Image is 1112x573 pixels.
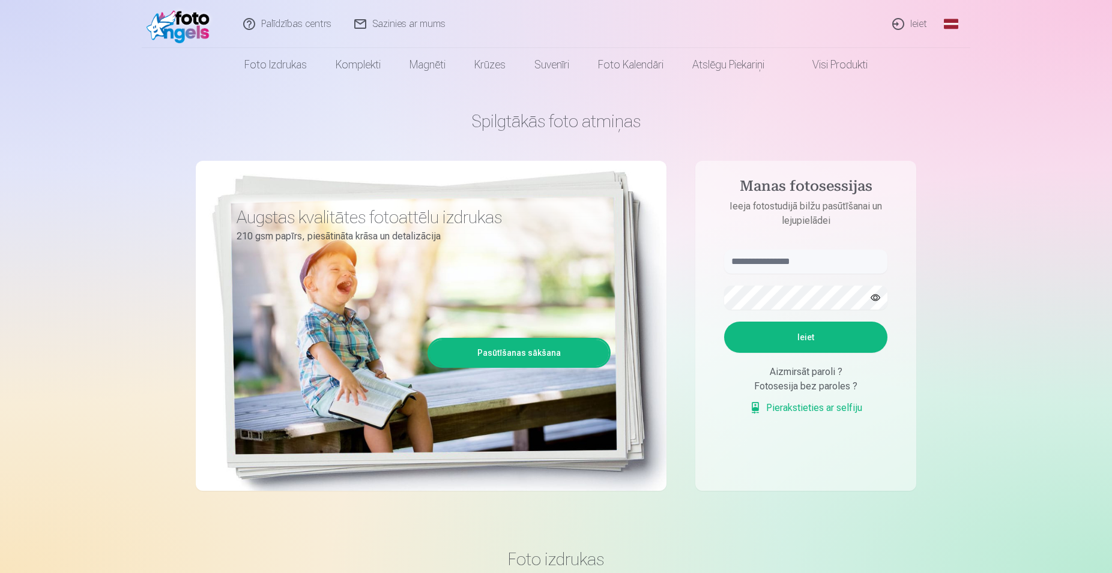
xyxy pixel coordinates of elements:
[584,48,678,82] a: Foto kalendāri
[712,178,899,199] h4: Manas fotosessijas
[712,199,899,228] p: Ieeja fotostudijā bilžu pasūtīšanai un lejupielādei
[724,322,887,353] button: Ieiet
[321,48,395,82] a: Komplekti
[237,206,602,228] h3: Augstas kvalitātes fotoattēlu izdrukas
[237,228,602,245] p: 210 gsm papīrs, piesātināta krāsa un detalizācija
[724,379,887,394] div: Fotosesija bez paroles ?
[395,48,460,82] a: Magnēti
[147,5,216,43] img: /fa1
[520,48,584,82] a: Suvenīri
[460,48,520,82] a: Krūzes
[429,340,609,366] a: Pasūtīšanas sākšana
[779,48,882,82] a: Visi produkti
[724,365,887,379] div: Aizmirsāt paroli ?
[230,48,321,82] a: Foto izdrukas
[205,548,907,570] h3: Foto izdrukas
[196,110,916,132] h1: Spilgtākās foto atmiņas
[678,48,779,82] a: Atslēgu piekariņi
[749,401,862,415] a: Pierakstieties ar selfiju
